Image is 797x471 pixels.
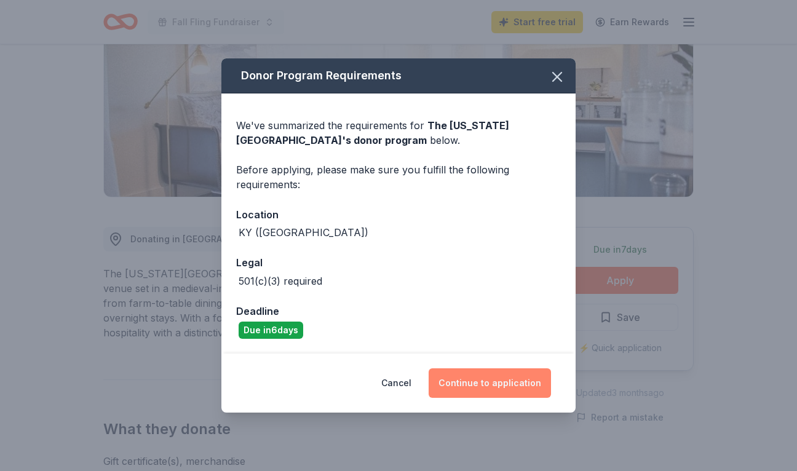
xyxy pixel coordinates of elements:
[236,207,561,223] div: Location
[221,58,576,93] div: Donor Program Requirements
[381,368,411,398] button: Cancel
[239,274,322,288] div: 501(c)(3) required
[236,118,561,148] div: We've summarized the requirements for below.
[239,322,303,339] div: Due in 6 days
[236,303,561,319] div: Deadline
[429,368,551,398] button: Continue to application
[236,162,561,192] div: Before applying, please make sure you fulfill the following requirements:
[239,225,368,240] div: KY ([GEOGRAPHIC_DATA])
[236,255,561,271] div: Legal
